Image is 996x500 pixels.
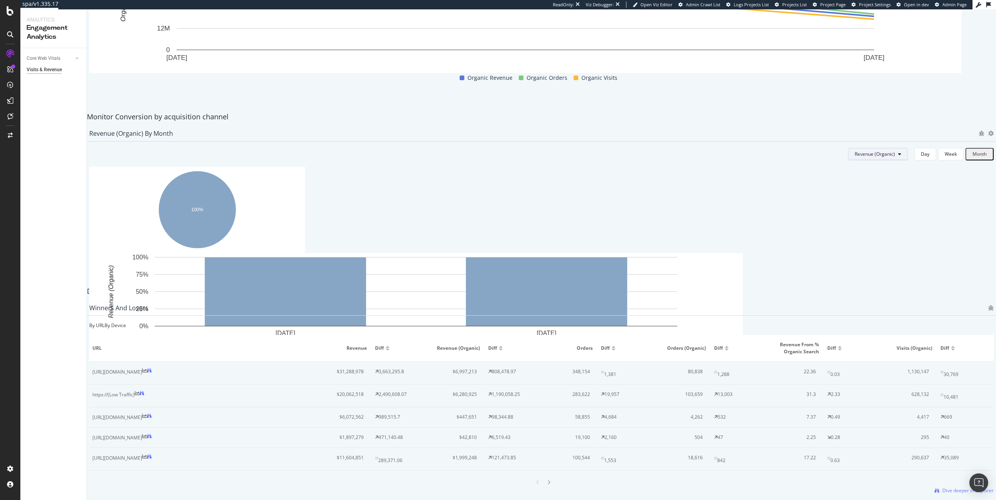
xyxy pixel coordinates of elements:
img: Equal [827,457,830,459]
div: Engagement Analytics [27,23,80,41]
div: Winners And Losers [89,304,148,312]
a: Project Settings [852,2,891,8]
div: 19,957 [604,391,619,398]
div: Day [921,151,929,157]
a: Admin Crawl List [678,2,720,8]
span: Diff [488,345,497,352]
span: Admin Crawl List [686,2,720,7]
div: 808,478.97 [492,368,516,375]
div: 10,481 [944,394,958,401]
span: % Revenue from Organic Search [771,341,819,355]
text: 100% [191,207,204,212]
div: https://(Low Traffic) [92,391,135,398]
div: 2,160 [604,434,617,441]
div: 283,622 [545,391,590,398]
div: [URL][DOMAIN_NAME] [92,455,142,462]
div: Open Intercom Messenger [969,473,988,492]
span: Organic Orders [527,73,567,83]
div: 842 [717,457,725,464]
span: Diff [375,345,384,352]
a: Dive deeper in Explorer [935,487,994,494]
text: 50% [136,288,148,295]
div: 1,381 [604,371,616,378]
div: A chart. [89,167,305,253]
svg: A chart. [89,253,743,340]
div: 18,616 [658,454,703,461]
div: 289,371.06 [378,457,402,464]
text: 0 [166,46,170,54]
div: 22.36 [771,368,816,375]
div: 471,140.48 [379,434,403,441]
div: 290,637 [884,454,929,461]
div: 3,663,295.8 [379,368,404,375]
div: Revenue (Organic) by Month [89,129,173,137]
div: $6,997,213 [431,368,477,375]
span: Revenue [319,345,367,352]
span: Logs Projects List [734,2,769,7]
div: [URL][DOMAIN_NAME] [92,434,142,441]
span: Dive deeper in Explorer [942,487,994,494]
div: 121,473.85 [492,454,516,461]
span: Orders (Organic) [658,345,706,352]
div: 1,190,058.25 [492,391,520,398]
div: 628,132 [884,391,929,398]
div: 4,684 [604,414,617,421]
div: 989,515.7 [379,414,400,421]
span: Organic Visits [581,73,617,83]
div: $31,288,978 [319,368,364,375]
button: Day [914,148,936,160]
div: $447,651 [431,414,477,421]
span: Diff [601,345,610,352]
span: Project Page [820,2,846,7]
div: 40 [944,434,949,441]
div: [URL][DOMAIN_NAME] [92,369,142,376]
div: 58,855 [545,414,590,421]
img: Equal [714,371,717,373]
div: 0.03 [830,371,840,378]
div: 2.25 [771,434,816,441]
span: Admin Page [942,2,967,7]
img: Equal [940,394,944,396]
text: 100% [132,254,148,261]
text: Revenue (Organic) [108,265,114,318]
div: 6,519.43 [492,434,511,441]
div: $1,897,279 [319,434,364,441]
div: 1,288 [717,371,729,378]
div: $42,810 [431,434,477,441]
div: 31.3 [771,391,816,398]
text: [DATE] [166,54,188,61]
div: 13,003 [718,391,733,398]
div: By URL [89,322,105,329]
span: Orders [545,345,593,352]
img: Equal [940,371,944,373]
div: 100,544 [545,454,590,461]
div: $1,999,248 [431,454,477,461]
img: Equal [714,457,717,459]
img: Equal [601,457,604,459]
span: Diff [940,345,949,352]
div: 0.63 [830,457,840,464]
text: 75% [136,271,148,278]
div: 0.28 [831,434,840,441]
div: 2.33 [831,391,840,398]
div: 4,417 [884,414,929,421]
span: URL [92,345,310,352]
div: 35,089 [944,454,959,461]
div: 2,490,608.07 [379,391,407,398]
div: By Device [105,322,126,329]
div: 98,344.88 [492,414,513,421]
div: Core Web Vitals [27,54,60,63]
span: Diff [827,345,836,352]
div: Week [945,151,957,157]
span: Projects List [782,2,807,7]
img: Equal [375,457,378,459]
div: Month [973,151,987,157]
div: 19,100 [545,434,590,441]
div: 30,769 [944,371,958,378]
text: [DATE] [864,54,885,61]
div: 47 [718,434,723,441]
div: 103,659 [658,391,703,398]
span: Visits (Organic) [884,345,932,352]
div: 348,154 [545,368,590,375]
a: Open in dev [897,2,929,8]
